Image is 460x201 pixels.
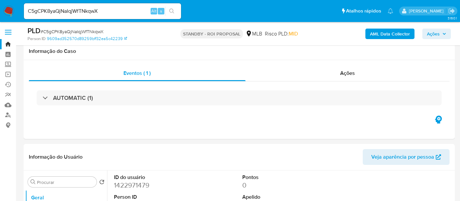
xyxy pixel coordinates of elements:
p: erico.trevizan@mercadopago.com.br [409,8,446,14]
dt: Person ID [114,193,193,201]
dd: 1422971479 [114,181,193,190]
a: 9609ad352570d89259bff32ea5c42239 [47,36,127,42]
span: Alt [151,8,156,14]
b: AML Data Collector [370,29,410,39]
b: PLD [28,25,41,36]
b: Person ID [28,36,46,42]
div: AUTOMATIC (1) [37,90,442,105]
a: Notificações [388,8,393,14]
input: Pesquise usuários ou casos... [24,7,181,15]
span: Ações [340,69,355,77]
span: s [160,8,162,14]
div: MLB [246,30,262,37]
span: Ações [427,29,440,39]
button: Ações [422,29,451,39]
button: Veja aparência por pessoa [363,149,450,165]
button: AML Data Collector [365,29,414,39]
dt: Apelido [242,193,322,201]
button: search-icon [165,7,178,16]
h1: Informação do Usuário [29,154,83,160]
h1: Informação do Caso [29,48,450,55]
dt: Pontos [242,174,322,181]
dt: ID do usuário [114,174,193,181]
dd: 0 [242,181,322,190]
button: Retornar ao pedido padrão [99,179,104,187]
span: # C5gCPK8yaQjNaIqjWfTNkqwX [41,28,103,35]
a: Sair [448,8,455,14]
button: Procurar [30,179,36,185]
input: Procurar [37,179,94,185]
span: MID [289,30,298,37]
h3: AUTOMATIC (1) [53,94,93,101]
span: Eventos ( 1 ) [123,69,151,77]
p: STANDBY - ROI PROPOSAL [180,29,243,38]
span: Atalhos rápidos [346,8,381,14]
span: Risco PLD: [265,30,298,37]
span: Veja aparência por pessoa [371,149,434,165]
